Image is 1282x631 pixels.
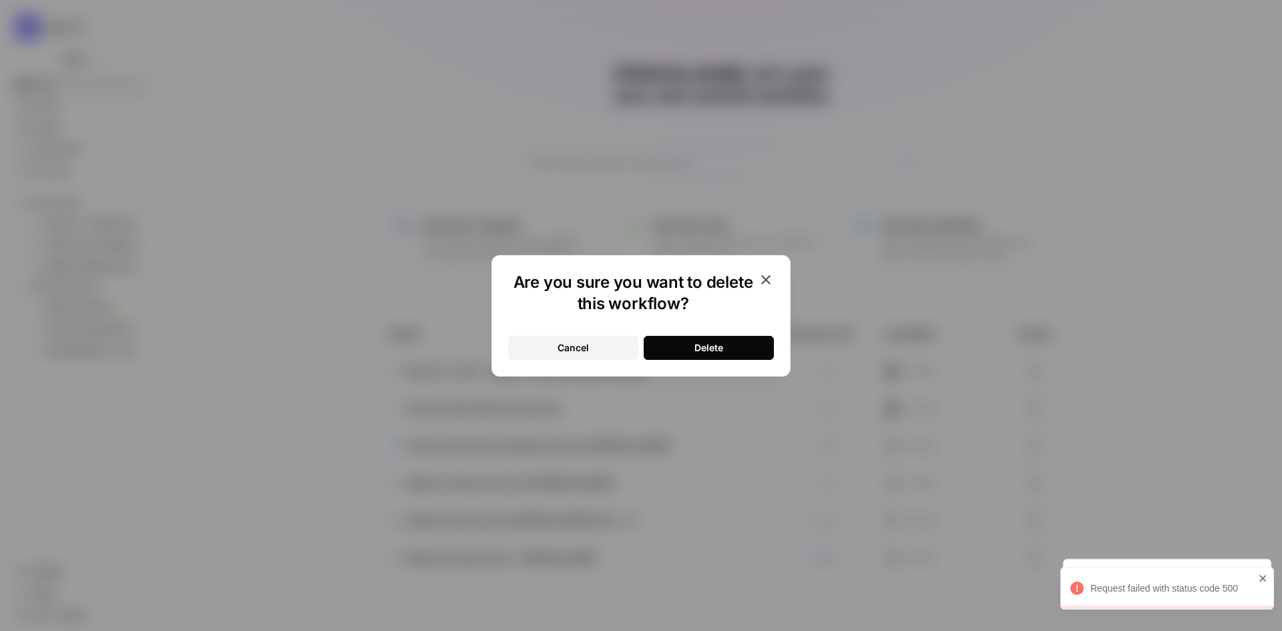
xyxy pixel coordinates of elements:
div: Delete [694,341,723,355]
div: Cancel [558,341,589,355]
button: Delete [644,336,774,360]
button: Cancel [508,336,638,360]
div: Request failed with status code 500 [1090,582,1255,595]
button: close [1259,573,1268,584]
h1: Are you sure you want to delete this workflow? [508,272,758,314]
